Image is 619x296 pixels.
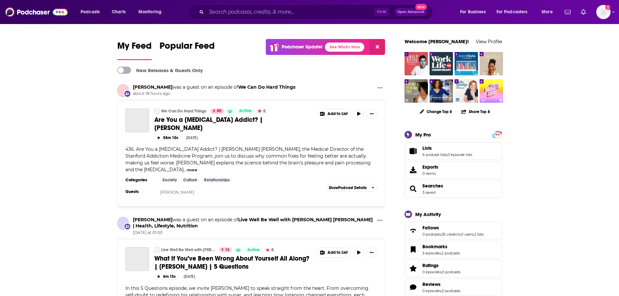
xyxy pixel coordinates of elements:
[405,79,428,103] a: You Need to Hear This with Nedra Tawwab
[397,10,424,14] span: Open Advanced
[496,7,528,17] span: For Podcasters
[430,79,453,103] img: The Gutbliss Podcast
[407,283,420,292] a: Reviews
[422,164,438,170] span: Exports
[447,152,447,157] span: ,
[325,43,364,52] a: See What's New
[578,6,588,18] a: Show notifications dropdown
[442,232,460,237] a: 35 creators
[117,40,152,60] a: My Feed
[76,7,108,17] button: open menu
[247,247,260,253] span: Active
[405,222,502,239] span: Follows
[154,273,178,279] button: 6m 13s
[480,79,503,103] a: The Bright Side
[405,180,502,198] span: Searches
[184,274,195,279] div: [DATE]
[405,161,502,179] a: Exports
[195,5,439,19] div: Search podcasts, credits, & more...
[542,7,553,17] span: More
[134,7,170,17] button: open menu
[441,232,442,237] span: ,
[125,109,149,132] a: Are You a Dopamine Addict? | Dr. Anna Lembke
[367,247,377,258] button: Show More Button
[367,109,377,119] button: Show More Button
[161,247,215,252] a: Live Well Be Well with [PERSON_NAME] [PERSON_NAME] | Health, Lifestyle, Nutrition
[160,190,194,195] a: [PERSON_NAME]
[326,184,377,192] button: ShowPodcast Details
[154,116,263,132] span: Are You a [MEDICAL_DATA] Addict? | [PERSON_NAME]
[245,247,262,252] a: Active
[537,7,561,17] button: open menu
[154,247,160,252] a: Live Well Be Well with Sarah Ann Macklin | Health, Lifestyle, Nutrition
[422,145,472,151] a: Lists
[154,135,181,141] button: 58m 10s
[422,289,441,293] a: 0 episodes
[125,189,155,194] h3: Guests
[422,270,441,274] a: 0 episodes
[112,7,126,17] span: Charts
[133,217,375,229] h3: was a guest on an episode of
[456,7,494,17] button: open menu
[237,109,254,114] a: Active
[596,5,611,19] span: Logged in as tgilbride
[562,6,573,18] a: Show notifications dropdown
[374,8,389,16] span: Ctrl K
[422,263,460,268] a: Ratings
[125,146,371,173] span: 436. Are You a [MEDICAL_DATA] Addict? | [PERSON_NAME] [PERSON_NAME], the Medical Director of the ...
[407,264,420,273] a: Ratings
[493,132,501,136] a: PRO
[422,152,447,157] a: 6 podcast lists
[416,108,456,116] button: Change Top 8
[596,5,611,19] button: Show profile menu
[161,109,206,114] a: We Can Do Hard Things
[5,6,68,18] a: Podchaser - Follow, Share and Rate Podcasts
[407,147,420,156] a: Lists
[407,226,420,235] a: Follows
[422,263,439,268] span: Ratings
[422,281,460,287] a: Reviews
[328,111,348,116] span: Add to List
[256,109,267,114] button: 5
[239,108,251,114] span: Active
[133,230,375,236] span: [DATE] at 01:00
[154,254,309,271] span: What If You’ve Been Wrong About Yourself All Along? | [PERSON_NAME] | 5 Questions
[442,270,460,274] a: 0 podcasts
[133,217,373,229] a: Live Well Be Well with Sarah Ann Macklin | Health, Lifestyle, Nutrition
[605,5,611,10] svg: Email not verified
[407,165,420,174] span: Exports
[596,5,611,19] img: User Profile
[108,7,130,17] a: Charts
[405,260,502,277] span: Ratings
[186,135,198,140] div: [DATE]
[405,278,502,296] span: Reviews
[217,108,221,114] span: 80
[422,244,447,250] span: Bookmarks
[133,84,173,90] a: Dr. Anna Lembke
[154,116,312,132] a: Are You a [MEDICAL_DATA] Addict? | [PERSON_NAME]
[211,109,224,114] a: 80
[117,67,203,74] a: New Releases & Guests Only
[225,247,229,253] span: 74
[238,84,295,90] a: We Can Do Hard Things
[460,7,486,17] span: For Business
[160,40,215,60] a: Popular Feed
[422,244,460,250] a: Bookmarks
[394,8,427,16] button: Open AdvancedNew
[125,247,149,271] a: What If You’ve Been Wrong About Yourself All Along? | Simon Sinek | 5 Questions
[422,145,432,151] span: Lists
[117,40,152,55] span: My Feed
[422,232,441,237] a: 0 podcasts
[415,211,441,217] div: My Activity
[184,167,187,173] span: ...
[405,52,428,75] img: The Daily Stoic
[430,52,453,75] img: Worklife with Adam Grant
[133,91,295,97] span: about 18 hours ago
[329,186,367,190] span: Show Podcast Details
[422,183,443,189] a: Searches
